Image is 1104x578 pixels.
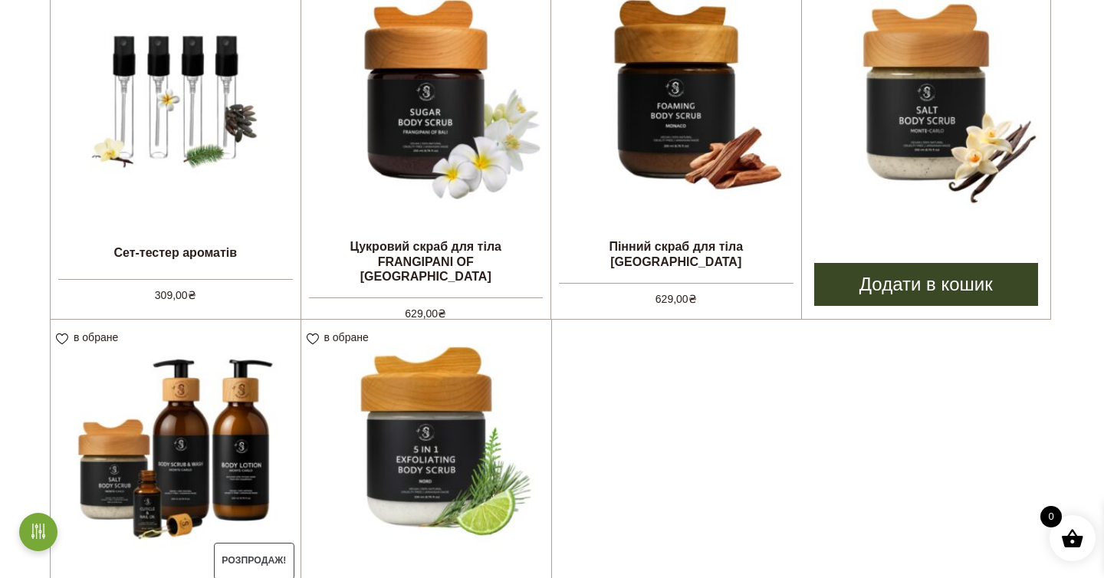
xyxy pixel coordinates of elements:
h2: Пінний скраб для тіла [GEOGRAPHIC_DATA] [551,233,801,274]
a: в обране [56,331,123,343]
bdi: 309,00 [155,289,196,301]
span: в обране [324,331,369,343]
span: в обране [74,331,118,343]
h2: Сет-тестер ароматів [51,233,301,271]
span: ₴ [688,293,697,305]
img: unfavourite.svg [56,333,68,345]
a: в обране [307,331,374,343]
img: unfavourite.svg [307,333,319,345]
span: ₴ [188,289,196,301]
a: Додати в кошик: “Соляний скраб для тіла Monte-Carlo” [814,263,1039,306]
bdi: 629,00 [405,307,446,320]
bdi: 629,00 [655,293,697,305]
h2: Цукровий скраб для тіла FRANGIPANI OF [GEOGRAPHIC_DATA] [301,233,551,290]
span: ₴ [438,307,446,320]
span: 0 [1040,506,1062,527]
